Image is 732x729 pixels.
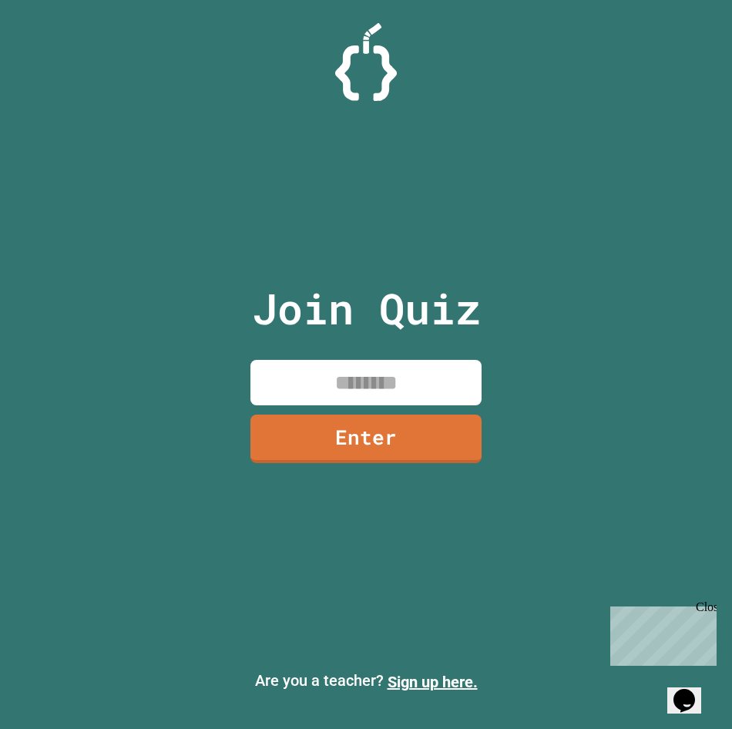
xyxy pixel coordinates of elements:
[6,6,106,98] div: Chat with us now!Close
[604,600,717,666] iframe: chat widget
[335,23,397,101] img: Logo.svg
[667,667,717,714] iframe: chat widget
[388,673,478,691] a: Sign up here.
[12,669,720,694] p: Are you a teacher?
[250,415,482,463] a: Enter
[252,277,481,341] p: Join Quiz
